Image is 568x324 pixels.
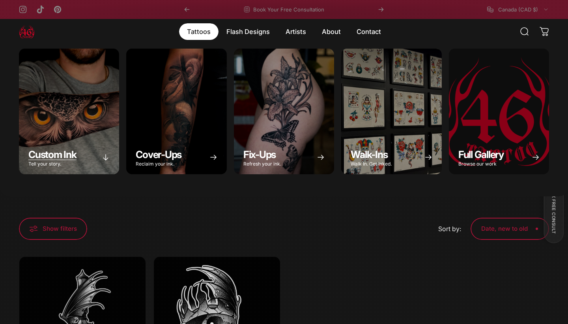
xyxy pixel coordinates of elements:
a: Custom Ink [19,49,119,174]
span: Fix-Ups [243,149,276,160]
nav: Primary [179,23,389,40]
span: Custom Ink [28,149,77,160]
summary: Tattoos [179,23,219,40]
a: Cover-Ups [126,49,226,174]
p: Walk In. Get Inked. [351,162,392,166]
span: Cover-Ups [136,149,181,160]
span: Full Gallery [458,149,504,160]
a: Full Gallery [449,49,549,174]
a: Walk-Ins [341,49,441,174]
a: Contact [349,23,389,40]
summary: About [314,23,349,40]
p: Refresh your ink. [243,162,281,166]
summary: Flash Designs [219,23,278,40]
p: Tell your story. [28,162,77,166]
summary: Artists [278,23,314,40]
p: Reclaim your ink. [136,162,181,166]
p: Browse our work [458,162,504,166]
a: Fix-Ups [234,49,334,174]
span: Walk-Ins [351,149,387,160]
a: 0 items [536,23,553,40]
